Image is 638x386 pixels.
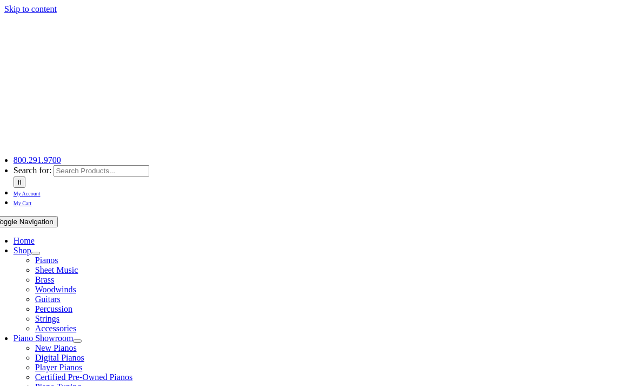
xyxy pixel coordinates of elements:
[14,198,32,207] a: My Cart
[35,265,78,274] a: Sheet Music
[35,295,61,304] a: Guitars
[35,275,55,284] a: Brass
[35,304,72,313] a: Percussion
[31,252,40,255] button: Open submenu of Shop
[14,236,35,245] a: Home
[35,343,77,352] a: New Pianos
[35,324,76,333] a: Accessories
[4,4,57,14] a: Skip to content
[35,353,84,362] a: Digital Pianos
[14,191,41,197] span: My Account
[35,285,76,294] a: Woodwinds
[14,188,41,197] a: My Account
[35,314,59,323] a: Strings
[14,176,26,188] input: Search
[35,363,83,372] a: Player Pianos
[14,246,31,255] a: Shop
[35,372,132,382] a: Certified Pre-Owned Pianos
[35,256,58,265] a: Pianos
[14,166,52,175] span: Search for:
[73,339,82,343] button: Open submenu of Piano Showroom
[14,333,74,343] a: Piano Showroom
[54,165,149,176] input: Search Products...
[14,155,61,165] a: 800.291.9700
[14,200,32,206] span: My Cart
